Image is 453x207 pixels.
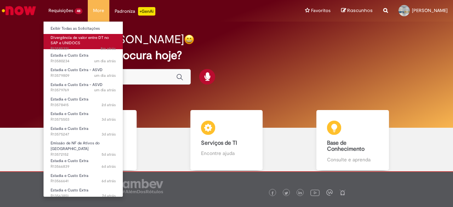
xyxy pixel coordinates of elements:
ul: Requisições [43,21,123,197]
time: 30/09/2025 08:45:54 [94,73,116,78]
span: Requisições [48,7,73,14]
a: Aberto R13585321 : Divergência de valor entre DT no SAP e UNIDOCS [44,34,123,49]
a: Aberto R13572152 : Emissão de NF de Ativos do ASVD [44,139,123,155]
time: 29/09/2025 17:03:10 [102,102,116,108]
a: Exibir Todas as Solicitações [44,25,123,33]
time: 26/09/2025 18:01:38 [102,152,116,157]
span: Estadia e Custo Extra [51,188,88,193]
a: Aberto R13580234 : Estadia e Custo Extra [44,52,123,65]
span: 7d atrás [102,193,116,199]
span: Estadia e Custo Extra [51,158,88,163]
img: logo_footer_workplace.png [326,189,333,196]
img: logo_footer_linkedin.png [298,191,302,195]
span: [PERSON_NAME] [412,7,448,13]
time: 30/09/2025 09:51:47 [94,58,116,64]
a: Aberto R13579809 : Estadia e Custo Extra - ASVD [44,66,123,79]
span: 6d atrás [102,164,116,169]
a: Aberto R13578415 : Estadia e Custo Extra [44,96,123,109]
time: 30/09/2025 08:39:40 [94,87,116,93]
time: 01/10/2025 11:14:06 [101,46,116,51]
span: R13579809 [51,73,116,79]
b: Serviços de TI [201,139,237,146]
img: logo_footer_youtube.png [310,188,320,197]
p: +GenAi [138,7,155,16]
img: ServiceNow [1,4,37,18]
p: Encontre ajuda [201,150,252,157]
span: 3d atrás [102,117,116,122]
span: R13580234 [51,58,116,64]
span: 3d atrás [102,132,116,137]
span: R13575247 [51,132,116,137]
a: Catálogo de Ofertas Abra uma solicitação [37,110,164,170]
span: Emissão de NF de Ativos do [GEOGRAPHIC_DATA] [51,140,100,151]
b: Base de Conhecimento [327,139,365,153]
span: R13585321 [51,46,116,52]
a: Aberto R13563851 : Estadia e Custo Extra [44,186,123,200]
img: logo_footer_twitter.png [285,191,288,195]
span: um dia atrás [94,87,116,93]
a: Aberto R13575247 : Estadia e Custo Extra [44,125,123,138]
span: More [93,7,104,14]
span: Estadia e Custo Extra - ASVD [51,67,103,73]
span: Favoritos [311,7,331,14]
span: 48 [75,8,82,14]
span: um dia atrás [94,73,116,78]
span: Estadia e Custo Extra [51,173,88,178]
img: logo_footer_ambev_rotulo_gray.png [122,179,163,193]
span: R13563851 [51,193,116,199]
time: 29/09/2025 09:20:45 [102,132,116,137]
span: Estadia e Custo Extra [51,126,88,131]
a: Base de Conhecimento Consulte e aprenda [289,110,416,170]
time: 25/09/2025 13:32:46 [102,178,116,184]
span: 5d atrás [102,152,116,157]
a: Rascunhos [341,7,373,14]
img: logo_footer_facebook.png [271,191,274,195]
time: 29/09/2025 09:55:51 [102,117,116,122]
span: R13578415 [51,102,116,108]
span: Estadia e Custo Extra [51,111,88,116]
span: R13579769 [51,87,116,93]
span: 2d atrás [102,102,116,108]
span: R13575503 [51,117,116,122]
img: happy-face.png [184,34,194,45]
span: 6d atrás [102,178,116,184]
span: Divergência de valor entre DT no SAP e UNIDOCS [51,35,109,46]
a: Serviços de TI Encontre ajuda [164,110,290,170]
span: Estadia e Custo Extra - ASVD [51,82,103,87]
time: 25/09/2025 14:16:23 [102,164,116,169]
span: 8m atrás [101,46,116,51]
h2: O que você procura hoje? [48,49,404,62]
a: Aberto R13566641 : Estadia e Custo Extra [44,172,123,185]
a: Aberto R13566839 : Estadia e Custo Extra [44,157,123,170]
a: Aberto R13579769 : Estadia e Custo Extra - ASVD [44,81,123,94]
a: Aberto R13575503 : Estadia e Custo Extra [44,110,123,123]
span: Rascunhos [347,7,373,14]
span: Estadia e Custo Extra [51,97,88,102]
span: R13572152 [51,152,116,157]
time: 24/09/2025 16:01:56 [102,193,116,199]
img: logo_footer_naosei.png [339,189,346,196]
div: Padroniza [115,7,155,16]
span: R13566641 [51,178,116,184]
span: um dia atrás [94,58,116,64]
span: R13566839 [51,164,116,169]
p: Consulte e aprenda [327,156,378,163]
span: Estadia e Custo Extra [51,53,88,58]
